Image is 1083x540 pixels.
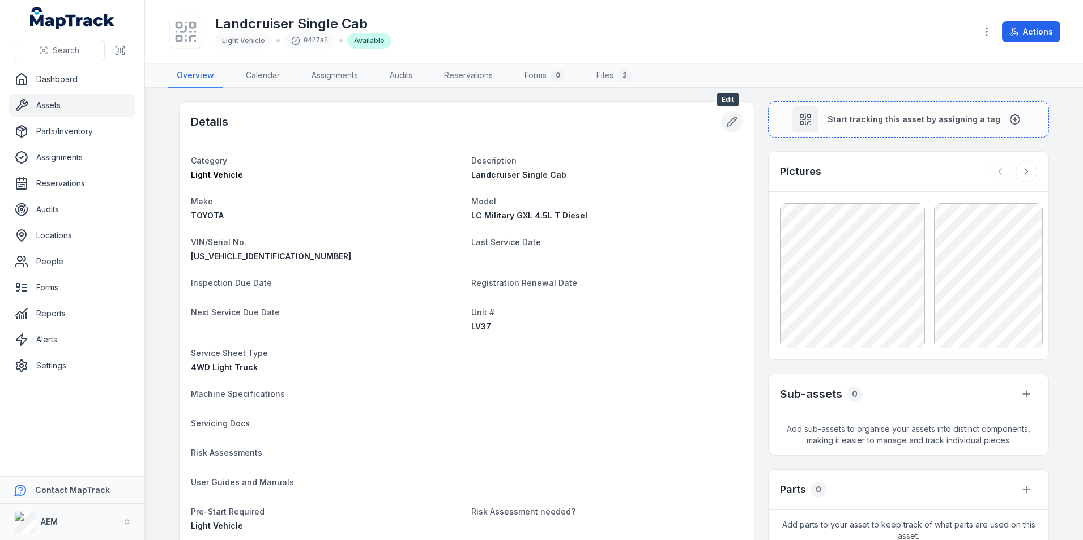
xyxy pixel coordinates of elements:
span: Light Vehicle [191,170,243,179]
span: Light Vehicle [191,521,243,530]
button: Start tracking this asset by assigning a tag [768,101,1049,138]
a: Reservations [435,64,502,88]
span: Unit # [471,307,494,317]
a: Alerts [9,328,135,351]
span: Risk Assessment needed? [471,507,575,516]
h2: Sub-assets [780,386,842,402]
a: Reservations [9,172,135,195]
span: Light Vehicle [222,36,265,45]
a: Forms [9,276,135,299]
span: Servicing Docs [191,418,250,428]
span: Service Sheet Type [191,348,268,358]
a: Settings [9,354,135,377]
a: Assignments [9,146,135,169]
h1: Landcruiser Single Cab [215,15,391,33]
span: Inspection Due Date [191,278,272,288]
div: 0 [847,386,863,402]
span: Search [53,45,79,56]
span: Machine Specifications [191,389,285,398]
h3: Parts [780,482,806,498]
span: User Guides and Manuals [191,477,294,487]
div: 2 [618,68,632,82]
span: [US_VEHICLE_IDENTIFICATION_NUMBER] [191,251,351,261]
a: Assets [9,94,135,117]
a: Audits [381,64,421,88]
div: 0427a8 [284,33,335,49]
strong: Contact MapTrack [35,485,110,495]
a: Locations [9,224,135,247]
span: Risk Assessments [191,448,262,457]
a: Overview [168,64,223,88]
a: Parts/Inventory [9,120,135,143]
span: Description [471,156,517,165]
span: Landcruiser Single Cab [471,170,566,179]
div: Available [347,33,391,49]
a: Forms0 [515,64,574,88]
span: LV37 [471,322,491,331]
a: Assignments [302,64,367,88]
button: Search [14,40,105,61]
a: Reports [9,302,135,325]
div: 0 [811,482,826,498]
span: LC Military GXL 4.5L T Diesel [471,211,587,220]
strong: AEM [41,517,58,526]
a: Dashboard [9,68,135,91]
span: Add sub-assets to organise your assets into distinct components, making it easier to manage and t... [769,414,1048,455]
button: Actions [1002,21,1060,42]
span: Make [191,196,213,206]
span: Last Service Date [471,237,541,247]
a: MapTrack [30,7,115,29]
span: 4WD Light Truck [191,362,258,372]
span: VIN/Serial No. [191,237,246,247]
a: Audits [9,198,135,221]
span: Next Service Due Date [191,307,280,317]
h2: Details [191,114,228,130]
a: Calendar [237,64,289,88]
span: Registration Renewal Date [471,278,577,288]
span: TOYOTA [191,211,224,220]
a: Files2 [587,64,641,88]
h3: Pictures [780,164,821,179]
span: Category [191,156,227,165]
div: 0 [551,68,565,82]
span: Edit [717,93,739,106]
span: Pre-Start Required [191,507,265,516]
span: Model [471,196,496,206]
span: Start tracking this asset by assigning a tag [828,114,1000,125]
a: People [9,250,135,273]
